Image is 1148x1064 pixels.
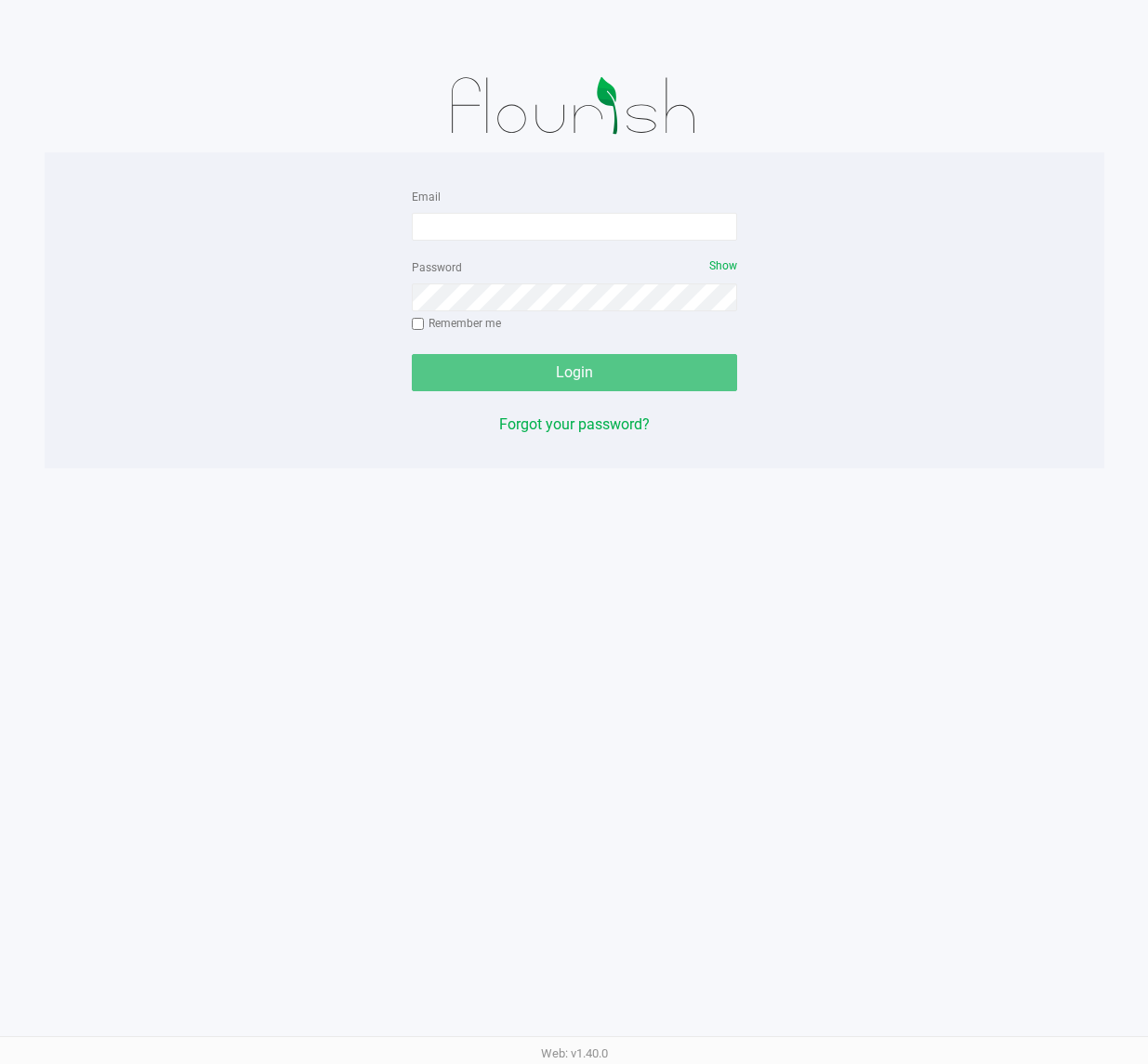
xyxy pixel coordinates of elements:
[412,189,441,205] label: Email
[709,259,737,272] span: Show
[412,259,462,276] label: Password
[499,414,650,436] button: Forgot your password?
[541,1046,608,1060] span: Web: v1.40.0
[412,318,425,331] input: Remember me
[412,315,501,332] label: Remember me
